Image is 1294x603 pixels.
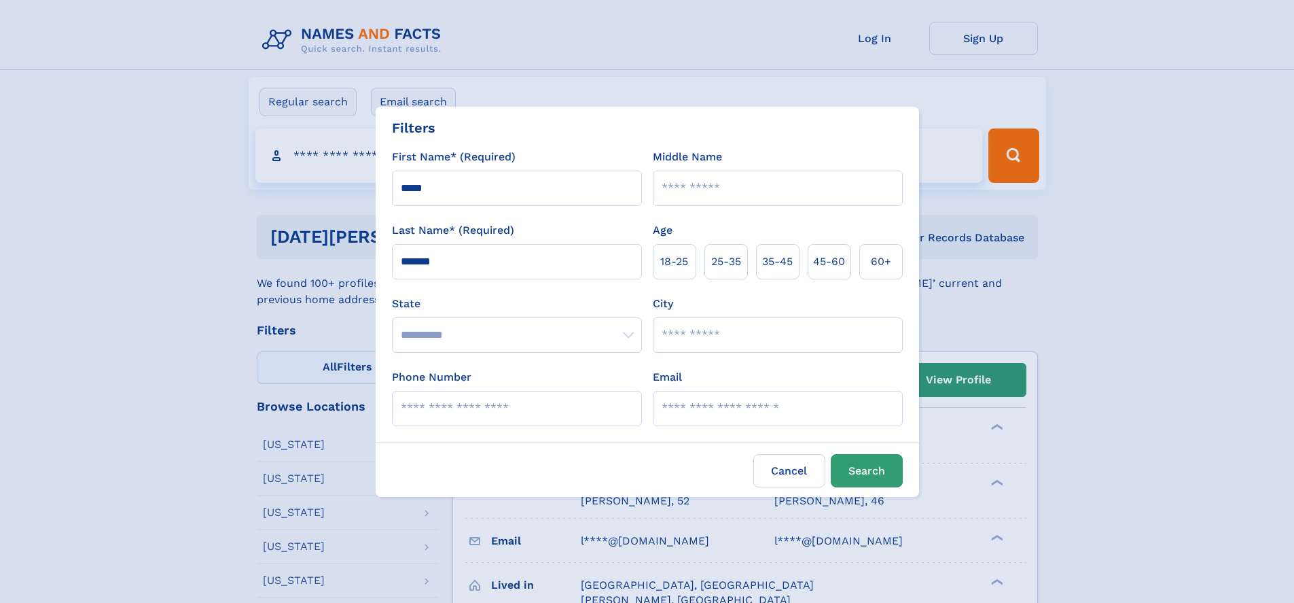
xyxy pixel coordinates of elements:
[653,296,673,312] label: City
[392,149,516,165] label: First Name* (Required)
[831,454,903,487] button: Search
[392,222,514,239] label: Last Name* (Required)
[753,454,825,487] label: Cancel
[653,369,682,385] label: Email
[711,254,741,270] span: 25‑35
[392,296,642,312] label: State
[871,254,891,270] span: 60+
[392,369,471,385] label: Phone Number
[392,118,435,138] div: Filters
[813,254,845,270] span: 45‑60
[653,222,672,239] label: Age
[762,254,793,270] span: 35‑45
[653,149,722,165] label: Middle Name
[660,254,688,270] span: 18‑25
